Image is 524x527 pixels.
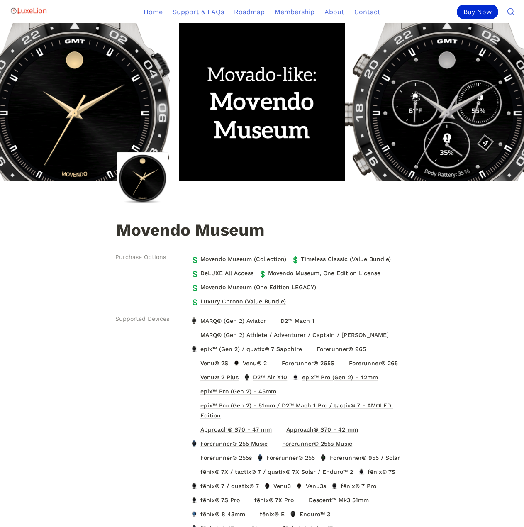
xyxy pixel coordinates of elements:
span: Enduro™ 3 [299,509,331,520]
span: Movendo Museum (One Edition LEGACY) [200,282,317,293]
span: fēnix® 8 43mm [200,509,246,520]
a: Forerunner® 265SForerunner® 265S [269,356,336,370]
a: Enduro™ 3Enduro™ 3 [287,507,332,521]
a: epix™ Pro (Gen 2) - 45mmepix™ Pro (Gen 2) - 45mm [188,385,279,398]
img: Venu3 [263,483,271,489]
a: D2™ Air X10D2™ Air X10 [241,371,290,384]
span: Venu3 [273,481,292,491]
img: epix™ Pro (Gen 2) - 45mm [190,388,198,395]
a: MARQ® (Gen 2) AviatorMARQ® (Gen 2) Aviator [188,314,268,327]
span: 💲 [191,284,197,290]
img: Forerunner® 255s [190,454,198,461]
img: MARQ® (Gen 2) Aviator [190,317,198,324]
a: 💲Movendo Museum (One Edition LEGACY) [188,281,319,294]
span: Descent ™ Mk3 51mm [308,495,370,505]
img: fēnix® 7 / quatix® 7 [190,483,198,489]
span: MARQ® (Gen 2) Aviator [200,315,267,326]
img: Venu® 2S [190,360,198,366]
a: epix™ Pro (Gen 2) - 51mm / D2™ Mach 1 Pro / tactix® 7 - AMOLED Editionepix™ Pro (Gen 2) - 51mm / ... [188,399,406,422]
img: fēnix® E [250,511,257,517]
img: epix™ Pro (Gen 2) - 51mm / D2™ Mach 1 Pro / tactix® 7 - AMOLED Edition [190,407,198,414]
img: Venu® 2 [233,360,240,366]
img: Forerunner® 965 [307,346,314,352]
span: D2™ Air X10 [252,372,288,383]
a: MARQ® (Gen 2) Athlete / Adventurer / Captain / GolferMARQ® (Gen 2) Athlete / Adventurer / Captain... [188,328,391,342]
img: fēnix® 7S Pro [190,497,198,503]
a: D2™ Mach 1D2™ Mach 1 [268,314,317,327]
a: Forerunner® 255Forerunner® 255 [254,451,317,464]
span: Venu® 2 [242,358,268,368]
span: Luxury Chrono (Value Bundle) [200,296,287,307]
span: epix™ Pro (Gen 2) - 42mm [301,372,379,383]
a: epix™ (Gen 2) / quatix® 7 Sapphireepix™ (Gen 2) / quatix® 7 Sapphire [188,342,305,356]
div: Buy Now [457,5,498,19]
a: Forerunner® 265Forerunner® 265 [337,356,400,370]
img: fēnix® 7X Pro [244,497,252,503]
a: fēnix® 7X / tactix® 7 / quatix® 7X Solar / Enduro™ 2fēnix® 7X / tactix® 7 / quatix® 7X Solar / En... [188,465,356,478]
span: Forerunner® 955 / Solar [329,452,401,463]
a: fēnix® 7S Profēnix® 7S Pro [188,493,242,507]
img: Forerunner® 255s Music [272,440,280,447]
img: Forerunner® 955 / Solar [319,454,327,461]
span: epix™ Pro (Gen 2) - 45mm [200,386,277,397]
span: 💲 [291,256,298,262]
a: fēnix® 8 43mmfēnix® 8 43mm [188,507,248,521]
a: 💲Movendo Museum, One Edition License [256,266,383,280]
span: fēnix® 7X / tactix® 7 / quatix® 7X Solar / Enduro™ 2 [200,466,354,477]
a: Approach® S70 - 47 mmApproach® S70 - 47 mm [188,423,274,436]
a: Forerunner® 955 / SolarForerunner® 955 / Solar [317,451,402,464]
span: Approach® S70 - 42 mm [285,424,359,435]
a: Forerunner® 255s MusicForerunner® 255s Music [270,437,355,450]
img: epix™ (Gen 2) / quatix® 7 Sapphire [190,346,198,352]
span: 💲 [191,298,197,305]
span: Movendo Museum (Collection) [200,254,287,264]
a: Venu3sVenu3s [293,479,328,493]
img: D2™ Mach 1 [271,317,278,324]
span: Timeless Classic (Value Bundle) [300,254,392,264]
span: Approach® S70 - 47 mm [200,424,273,435]
a: 💲Luxury Chrono (Value Bundle) [188,295,288,308]
img: Enduro™ 3 [289,511,297,517]
a: fēnix® Efēnix® E [248,507,287,521]
img: Forerunner® 255 [256,454,264,461]
a: Venu® 2Venu® 2 [231,356,269,370]
a: 💲DeLUXE All Access [188,266,256,280]
img: epix™ Pro (Gen 2) - 42mm [292,374,299,381]
span: fēnix® 7S [367,466,396,477]
span: 💲 [191,270,197,276]
span: Venu® 2S [200,358,229,368]
span: 💲 [191,256,197,262]
span: Purchase Options [115,253,166,261]
span: Forerunner® 965 [316,344,367,354]
span: epix™ Pro (Gen 2) - 51mm / D2™ Mach 1 Pro / tactix® 7 - AMOLED Edition [200,400,404,421]
a: Venu® 2SVenu® 2S [188,356,231,370]
a: fēnix® 7X Profēnix® 7X Pro [242,493,296,507]
a: epix™ Pro (Gen 2) - 42mmepix™ Pro (Gen 2) - 42mm [290,371,380,384]
img: Forerunner® 255 Music [190,440,198,447]
img: Logo [10,2,47,19]
a: Forerunner® 255 MusicForerunner® 255 Music [188,437,270,450]
img: D2™ Air X10 [243,374,251,381]
a: fēnix® 7Sfēnix® 7S [356,465,398,478]
span: Forerunner® 255s Music [281,438,353,449]
span: Forerunner® 255 [266,452,316,463]
img: fēnix® 7X / tactix® 7 / quatix® 7X Solar / Enduro™ 2 [190,468,198,475]
img: fēnix® 7S [358,468,365,475]
span: Venu3s [305,481,327,491]
a: Forerunner® 965Forerunner® 965 [305,342,368,356]
span: Venu® 2 Plus [200,372,239,383]
a: 💲Movendo Museum (Collection) [188,252,289,266]
a: Forerunner® 255sForerunner® 255s [188,451,254,464]
span: DeLUXE All Access [200,268,254,278]
span: Supported Devices [115,315,169,323]
img: MARQ® (Gen 2) Athlete / Adventurer / Captain / Golfer [190,332,198,338]
img: Venu3s [295,483,303,489]
img: Forerunner® 265S [271,360,279,366]
span: Movendo Museum, One Edition License [267,268,381,278]
a: Venu3Venu3 [261,479,293,493]
img: Forerunner® 265 [339,360,346,366]
span: MARQ® (Gen 2) Athlete / Adventurer / Captain / [PERSON_NAME] [200,329,390,340]
img: Movendo Museum [117,152,168,204]
img: fēnix® 7 Pro [331,483,338,489]
span: fēnix® 7S Pro [200,495,241,505]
